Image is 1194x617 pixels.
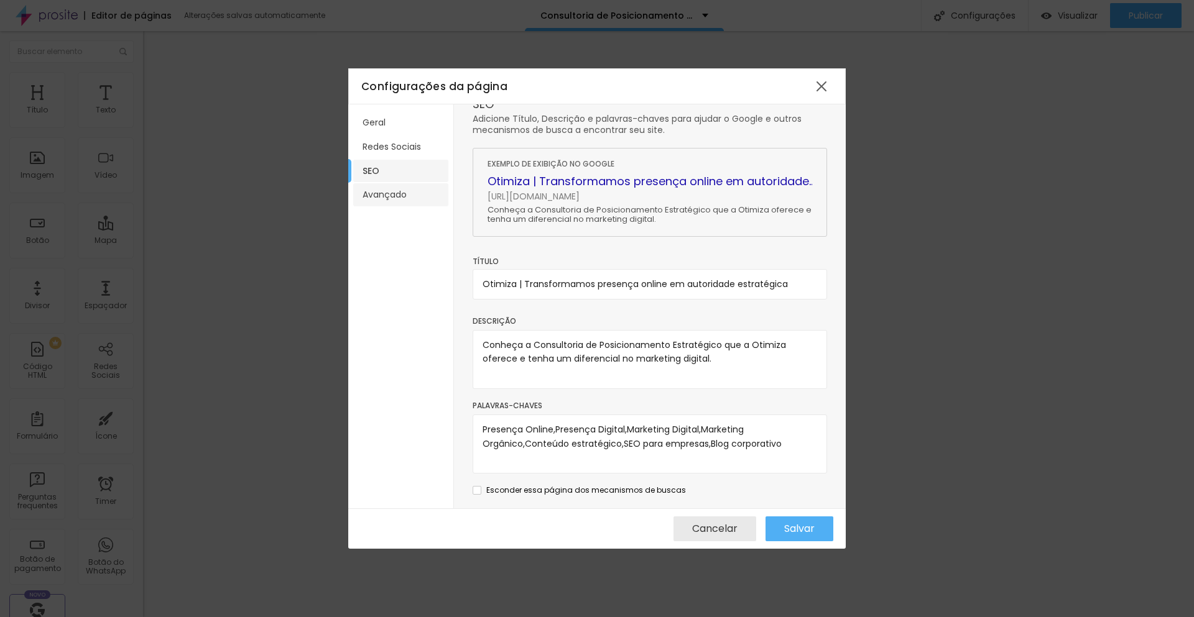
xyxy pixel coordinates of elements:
span: Configurações da página [361,79,507,94]
li: Redes Sociais [353,135,448,158]
span: Esconder essa página dos mecanismos de buscas [486,485,686,495]
span: Exemplo de exibição no Google [488,158,614,169]
div: SEO [473,99,827,110]
li: SEO [353,160,448,183]
li: Geral [353,111,448,134]
span: [URL][DOMAIN_NAME] [488,191,812,202]
textarea: Conheça a Consultoria de Posicionamento Estratégico que a Otimiza oferece e tenha um diferencial ... [473,330,827,389]
span: Título [473,256,499,267]
textarea: Presença Online,Presença Digital,Marketing Digital,Marketing Orgânico,Conteúdo estratégico,SEO pa... [473,414,827,473]
button: Cancelar [673,516,756,541]
button: Salvar [766,516,833,541]
p: Conheça a Consultoria de Posicionamento Estratégico que a Otimiza oferece e tenha um diferencial ... [488,205,812,224]
div: Adicione Título, Descrição e palavras-chaves para ajudar o Google e outros mecanismos de busca a ... [473,113,827,135]
h1: Otimiza | Transformamos presença online em autoridade... [488,175,812,188]
span: Palavras-chaves [473,400,542,411]
li: Avançado [353,183,448,206]
span: Salvar [784,523,815,534]
span: Cancelar [692,523,738,534]
span: Descrição [473,316,516,326]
